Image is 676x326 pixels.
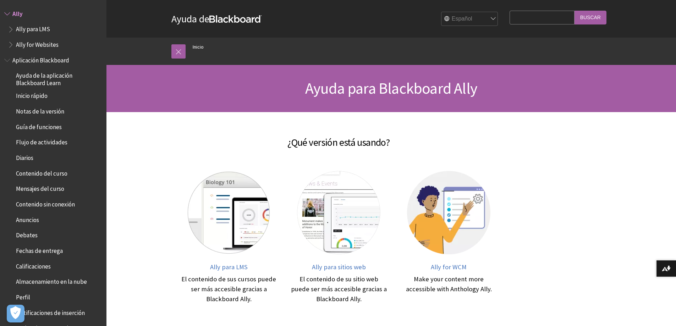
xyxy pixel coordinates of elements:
span: Ayuda para Blackboard Ally [305,78,477,98]
span: Inicio rápido [16,90,48,100]
div: El contenido de sus cursos puede ser más accesible gracias a Blackboard Ally. [181,274,277,304]
span: Flujo de actividades [16,137,67,146]
span: Diarios [16,152,33,161]
span: Ally para sitios web [312,263,366,271]
span: Calificaciones [16,260,51,270]
select: Site Language Selector [441,12,498,26]
span: Almacenamiento en la nube [16,276,87,286]
span: Ally for Websites [16,39,59,48]
h2: ¿Qué versión está usando? [119,126,559,150]
span: Guía de funciones [16,121,62,131]
span: Mensajes del curso [16,183,64,193]
nav: Book outline for Anthology Ally Help [4,8,102,51]
a: Ally for WCM Ally for WCM Make your content more accessible with Anthology Ally. [401,171,497,304]
div: El contenido de su sitio web puede ser más accesible gracias a Blackboard Ally. [291,274,387,304]
a: Ayuda deBlackboard [171,12,262,25]
strong: Blackboard [209,15,262,23]
span: Debates [16,230,38,239]
div: Make your content more accessible with Anthology Ally. [401,274,497,294]
span: Aplicación Blackboard [12,54,69,64]
a: Ally para LMS Ally para LMS El contenido de sus cursos puede ser más accesible gracias a Blackboa... [181,171,277,304]
a: Inicio [193,43,204,51]
button: Abrir preferencias [7,305,24,322]
a: Ally para sitios web El contenido de su sitio web puede ser más accesible gracias a Blackboard Ally. [291,171,387,304]
span: Perfil [16,291,30,301]
input: Buscar [575,11,606,24]
span: Anuncios [16,214,39,223]
span: Ally para LMS [210,263,248,271]
span: Ally for WCM [431,263,467,271]
span: Ally para LMS [16,23,50,33]
span: Notificaciones de inserción [16,307,85,316]
span: Contenido del curso [16,167,67,177]
span: Ally [12,8,23,17]
img: Ally for WCM [407,171,490,254]
span: Contenido sin conexión [16,198,75,208]
span: Ayuda de la aplicación Blackboard Learn [16,70,101,87]
span: Fechas de entrega [16,245,63,254]
span: Notas de la versión [16,105,64,115]
img: Ally para LMS [187,171,270,254]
